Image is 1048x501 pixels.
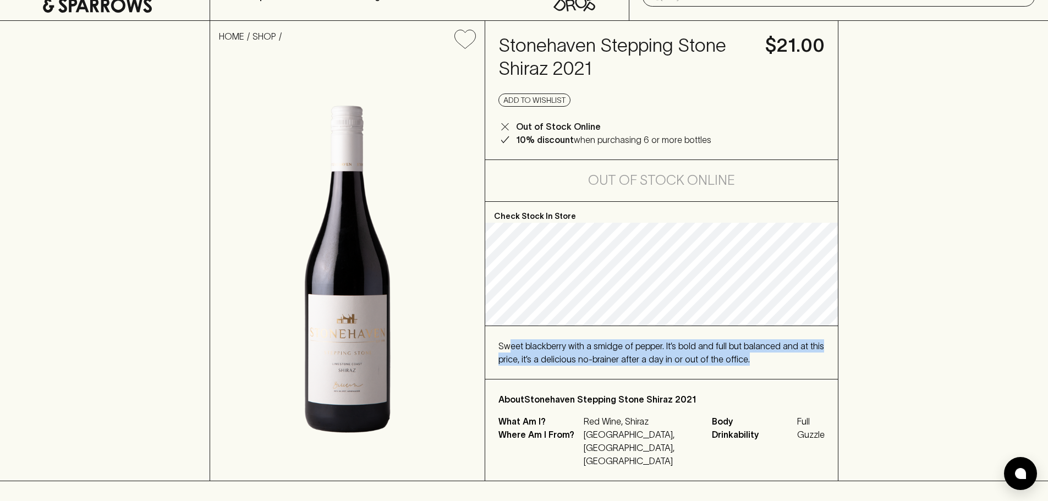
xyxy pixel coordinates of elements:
h4: $21.00 [765,34,825,57]
img: 39855.png [210,58,485,481]
p: About Stonehaven Stepping Stone Shiraz 2021 [498,393,825,406]
p: Where Am I From? [498,428,581,467]
b: 10% discount [516,135,574,145]
span: Drinkability [712,428,794,441]
span: Guzzle [797,428,825,441]
span: Full [797,415,825,428]
span: Body [712,415,794,428]
h5: Out of Stock Online [588,172,735,189]
p: when purchasing 6 or more bottles [516,133,711,146]
h4: Stonehaven Stepping Stone Shiraz 2021 [498,34,752,80]
span: Sweet blackberry with a smidge of pepper. It’s bold and full but balanced and at this price, it’s... [498,341,824,364]
img: bubble-icon [1015,468,1026,479]
a: HOME [219,31,244,41]
p: Check Stock In Store [485,202,838,223]
p: Out of Stock Online [516,120,601,133]
p: Red Wine, Shiraz [584,415,699,428]
p: What Am I? [498,415,581,428]
a: SHOP [253,31,276,41]
p: [GEOGRAPHIC_DATA], [GEOGRAPHIC_DATA], [GEOGRAPHIC_DATA] [584,428,699,467]
button: Add to wishlist [450,25,480,53]
button: Add to wishlist [498,93,570,107]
